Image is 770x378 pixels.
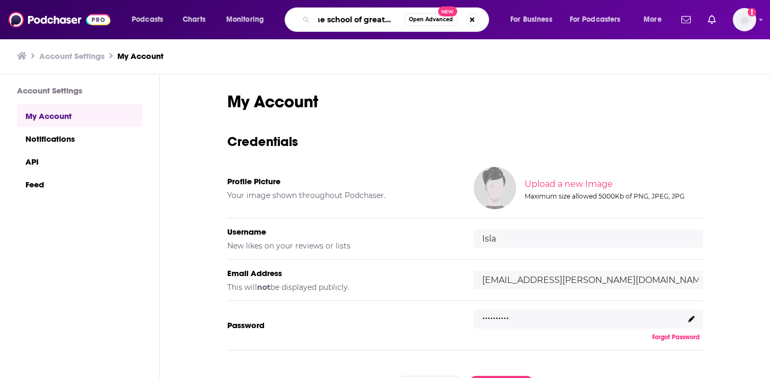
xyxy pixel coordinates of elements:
[227,176,457,186] h5: Profile Picture
[257,282,270,292] b: not
[227,282,457,292] h5: This will be displayed publicly.
[644,12,662,27] span: More
[438,6,457,16] span: New
[677,11,695,29] a: Show notifications dropdown
[132,12,163,27] span: Podcasts
[17,173,142,195] a: Feed
[227,320,457,330] h5: Password
[510,12,552,27] span: For Business
[474,271,703,289] input: email
[525,192,701,200] div: Maximum size allowed 5000Kb of PNG, JPEG, JPG
[404,13,458,26] button: Open AdvancedNew
[176,11,212,28] a: Charts
[563,11,636,28] button: open menu
[226,12,264,27] span: Monitoring
[636,11,675,28] button: open menu
[733,8,756,31] span: Logged in as Isla
[17,127,142,150] a: Notifications
[748,8,756,16] svg: Add a profile image
[482,307,509,322] p: ..........
[227,227,457,237] h5: Username
[295,7,499,32] div: Search podcasts, credits, & more...
[409,17,453,22] span: Open Advanced
[474,167,516,209] img: Your profile image
[17,104,142,127] a: My Account
[17,150,142,173] a: API
[474,229,703,248] input: username
[570,12,621,27] span: For Podcasters
[117,51,164,61] a: My Account
[227,241,457,251] h5: New likes on your reviews or lists
[39,51,105,61] a: Account Settings
[227,268,457,278] h5: Email Address
[649,333,703,341] button: Forgot Password
[503,11,566,28] button: open menu
[219,11,278,28] button: open menu
[124,11,177,28] button: open menu
[227,91,703,112] h1: My Account
[183,12,206,27] span: Charts
[314,11,404,28] input: Search podcasts, credits, & more...
[8,10,110,30] img: Podchaser - Follow, Share and Rate Podcasts
[733,8,756,31] img: User Profile
[227,191,457,200] h5: Your image shown throughout Podchaser.
[227,133,703,150] h3: Credentials
[704,11,720,29] a: Show notifications dropdown
[733,8,756,31] button: Show profile menu
[17,85,142,96] h3: Account Settings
